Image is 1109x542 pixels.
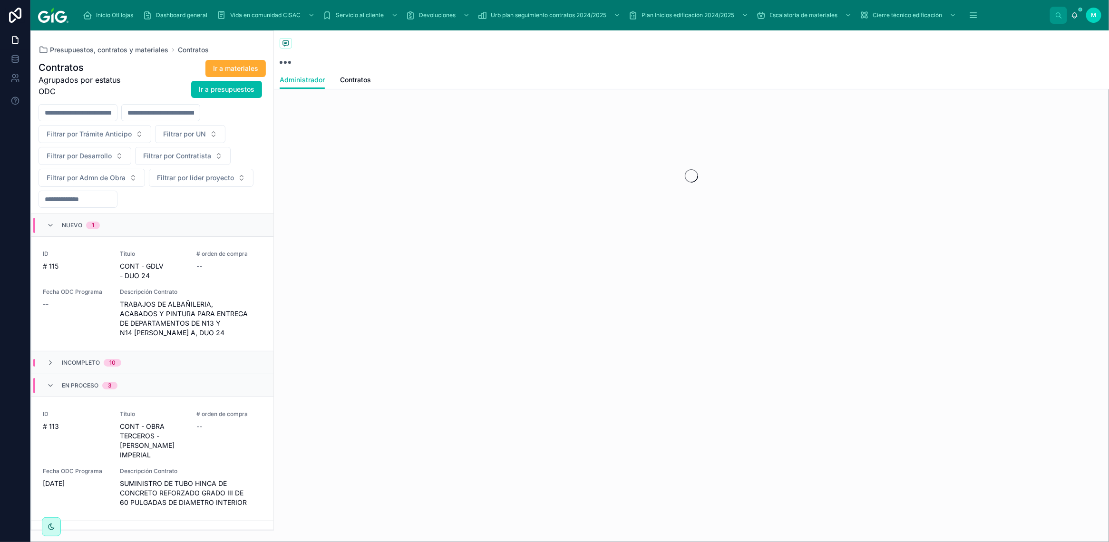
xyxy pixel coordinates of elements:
[120,422,185,460] span: CONT - OBRA TERCEROS - [PERSON_NAME] IMPERIAL
[120,250,185,258] span: Título
[39,74,131,97] span: Agrupados por estatus ODC
[340,75,371,85] span: Contratos
[50,45,168,55] span: Presupuestos, contratos y materiales
[43,467,108,475] span: Fecha ODC Programa
[196,410,262,418] span: # orden de compra
[92,222,94,229] div: 1
[214,7,320,24] a: Vida en comunidad CISAC
[642,11,734,19] span: Plan Inicios edificación 2024/2025
[39,45,168,55] a: Presupuestos, contratos y materiales
[163,129,206,139] span: Filtrar por UN
[31,397,273,521] a: ID# 113TítuloCONT - OBRA TERCEROS - [PERSON_NAME] IMPERIAL# orden de compra--Fecha ODC Programa[D...
[39,125,151,143] button: Select Button
[38,8,68,23] img: App logo
[62,222,82,229] span: Nuevo
[199,85,254,94] span: Ir a presupuestos
[419,11,456,19] span: Devoluciones
[43,410,108,418] span: ID
[96,11,133,19] span: Inicio OtHojas
[31,237,273,351] a: ID# 115TítuloCONT - GDLV - DUO 24# orden de compra--Fecha ODC Programa--Descripción ContratoTRABA...
[753,7,856,24] a: Escalatoria de materiales
[120,479,262,507] span: SUMINISTRO DE TUBO HINCA DE CONCRETO REFORZADO GRADO III DE 60 PULGADAS DE DIAMETRO INTERIOR
[39,147,131,165] button: Select Button
[62,359,100,367] span: Incompleto
[196,422,202,431] span: --
[47,173,126,183] span: Filtrar por Admn de Obra
[108,382,112,389] div: 3
[230,11,301,19] span: Vida en comunidad CISAC
[62,382,98,389] span: En proceso
[76,5,1050,26] div: scrollable content
[1091,11,1097,19] span: M
[196,261,202,271] span: --
[178,45,209,55] a: Contratos
[109,359,116,367] div: 10
[475,7,625,24] a: Urb plan seguimiento contratos 2024/2025
[120,467,262,475] span: Descripción Contrato
[205,60,266,77] button: Ir a materiales
[39,169,145,187] button: Select Button
[120,300,262,338] span: TRABAJOS DE ALBAÑILERIA, ACABADOS Y PINTURA PARA ENTREGA DE DEPARTAMENTOS DE N13 Y N14 [PERSON_NA...
[120,410,185,418] span: Título
[769,11,837,19] span: Escalatoria de materiales
[39,61,131,74] h1: Contratos
[873,11,942,19] span: Cierre técnico edificación
[336,11,384,19] span: Servicio al cliente
[47,129,132,139] span: Filtrar por Trámite Anticipo
[191,81,262,98] button: Ir a presupuestos
[135,147,231,165] button: Select Button
[320,7,403,24] a: Servicio al cliente
[43,250,108,258] span: ID
[43,261,108,271] span: # 115
[43,422,108,431] span: # 113
[155,125,225,143] button: Select Button
[280,71,325,89] a: Administrador
[196,250,262,258] span: # orden de compra
[403,7,475,24] a: Devoluciones
[280,75,325,85] span: Administrador
[340,71,371,90] a: Contratos
[156,11,207,19] span: Dashboard general
[149,169,253,187] button: Select Button
[43,288,108,296] span: Fecha ODC Programa
[43,300,49,309] span: --
[80,7,140,24] a: Inicio OtHojas
[43,479,108,488] span: [DATE]
[491,11,606,19] span: Urb plan seguimiento contratos 2024/2025
[120,261,185,281] span: CONT - GDLV - DUO 24
[120,288,262,296] span: Descripción Contrato
[213,64,258,73] span: Ir a materiales
[140,7,214,24] a: Dashboard general
[47,151,112,161] span: Filtrar por Desarrollo
[625,7,753,24] a: Plan Inicios edificación 2024/2025
[157,173,234,183] span: Filtrar por líder proyecto
[856,7,961,24] a: Cierre técnico edificación
[143,151,211,161] span: Filtrar por Contratista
